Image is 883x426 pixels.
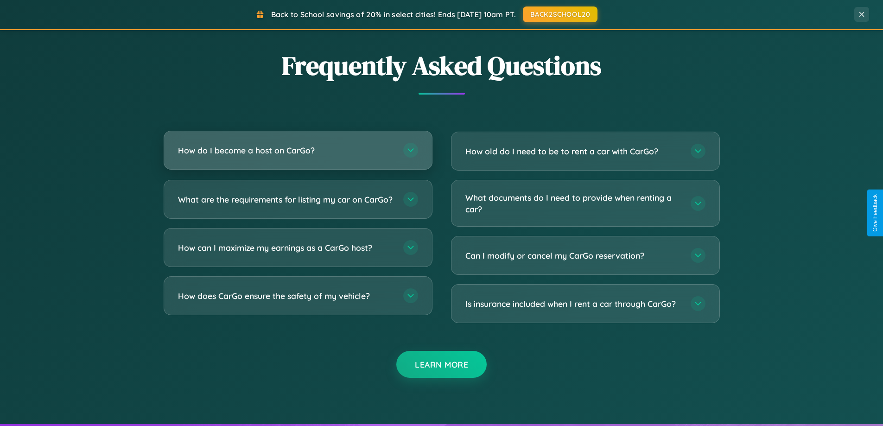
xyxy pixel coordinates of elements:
[178,242,394,254] h3: How can I maximize my earnings as a CarGo host?
[178,290,394,302] h3: How does CarGo ensure the safety of my vehicle?
[872,194,878,232] div: Give Feedback
[164,48,720,83] h2: Frequently Asked Questions
[396,351,487,378] button: Learn More
[465,192,681,215] h3: What documents do I need to provide when renting a car?
[178,194,394,205] h3: What are the requirements for listing my car on CarGo?
[465,146,681,157] h3: How old do I need to be to rent a car with CarGo?
[178,145,394,156] h3: How do I become a host on CarGo?
[465,298,681,310] h3: Is insurance included when I rent a car through CarGo?
[271,10,516,19] span: Back to School savings of 20% in select cities! Ends [DATE] 10am PT.
[523,6,597,22] button: BACK2SCHOOL20
[465,250,681,261] h3: Can I modify or cancel my CarGo reservation?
